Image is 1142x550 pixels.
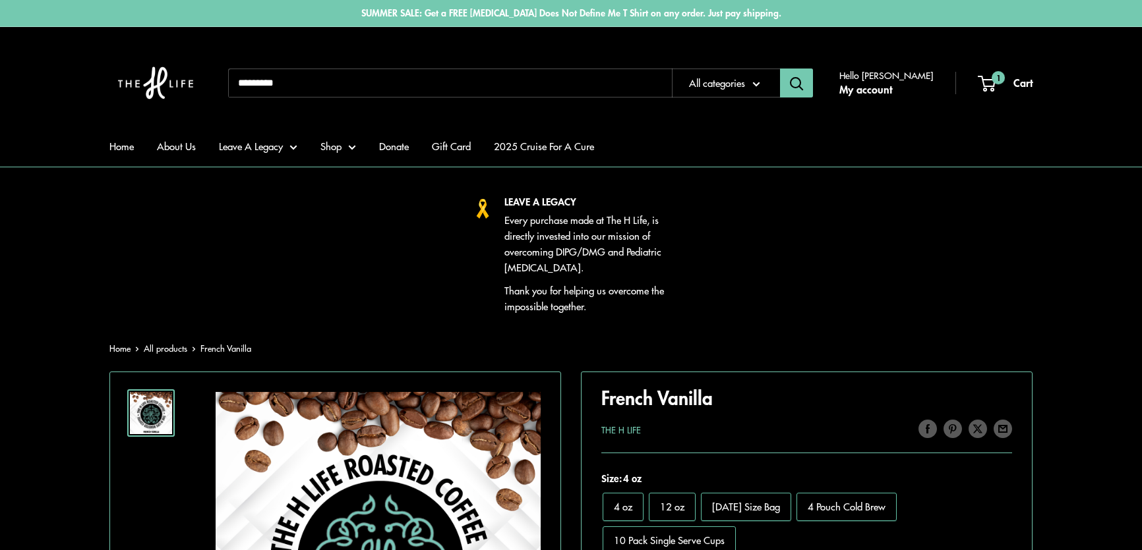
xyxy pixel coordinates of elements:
[992,71,1005,84] span: 1
[603,493,644,521] label: 4 oz
[601,469,1012,487] span: Size:
[796,493,897,521] label: 4 Pouch Cold Brew
[979,73,1033,93] a: 1 Cart
[320,137,356,155] a: Shop
[712,499,780,513] span: [DATE] Size Bag
[504,212,669,275] p: Every purchase made at The H Life, is directly invested into our mission of overcoming DIPG/DMG a...
[109,40,202,126] img: The H Life
[839,67,933,84] span: Hello [PERSON_NAME]
[601,424,641,436] a: The H Life
[494,137,594,155] a: 2025 Cruise For A Cure
[839,80,892,99] a: My account
[614,533,725,547] span: 10 Pack Single Serve Cups
[504,194,669,209] p: LEAVE A LEGACY
[780,69,813,97] button: Search
[622,471,642,485] span: 4 oz
[918,418,937,438] a: Share on Facebook
[994,418,1012,438] a: Share by email
[1013,74,1033,90] span: Cart
[660,499,684,513] span: 12 oz
[649,493,696,521] label: 12 oz
[228,69,672,97] input: Search...
[504,283,669,314] p: Thank you for helping us overcome the impossible together.
[130,392,172,434] img: French Vanilla
[701,493,791,521] label: Monday Size Bag
[109,137,134,155] a: Home
[200,342,251,354] span: French Vanilla
[219,137,297,155] a: Leave A Legacy
[432,137,471,155] a: Gift Card
[614,499,632,513] span: 4 oz
[379,137,409,155] a: Donate
[969,418,987,438] a: Tweet on Twitter
[144,342,187,354] a: All products
[601,385,1012,411] h1: French Vanilla
[109,342,131,354] a: Home
[944,418,962,438] a: Pin on Pinterest
[157,137,196,155] a: About Us
[808,499,886,513] span: 4 Pouch Cold Brew
[109,341,251,356] nav: Breadcrumb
